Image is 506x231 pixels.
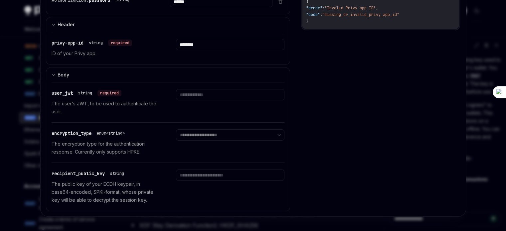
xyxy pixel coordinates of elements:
[52,140,160,156] p: The encryption type for the authentication response. Currently only supports HPKE.
[306,19,308,24] span: }
[322,12,399,17] span: "missing_or_invalid_privy_app_id"
[97,90,121,96] div: required
[108,40,132,46] div: required
[52,89,121,97] div: user_jwt
[322,5,325,11] span: :
[52,129,127,137] div: encryption_type
[52,171,105,176] span: recipient_public_key
[58,71,69,79] div: Body
[306,12,320,17] span: "code"
[52,90,73,96] span: user_jwt
[376,5,378,11] span: ,
[320,12,322,17] span: :
[52,40,84,46] span: privy-app-id
[176,89,284,100] input: Enter user_jwt
[176,39,284,50] input: Enter privy-app-id
[52,50,160,58] p: ID of your Privy app.
[176,170,284,181] input: Enter recipient_public_key
[58,21,75,29] div: Header
[306,5,322,11] span: "error"
[46,17,290,32] button: Expand input section
[176,129,284,141] select: Select encryption_type
[325,5,376,11] span: "Invalid Privy app ID"
[52,130,91,136] span: encryption_type
[52,100,160,116] p: The user's JWT, to be used to authenticate the user.
[52,180,160,204] p: The public key of your ECDH keypair, in base64-encoded, SPKI-format, whose private key will be ab...
[52,39,132,47] div: privy-app-id
[52,170,127,177] div: recipient_public_key
[46,67,290,82] button: Expand input section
